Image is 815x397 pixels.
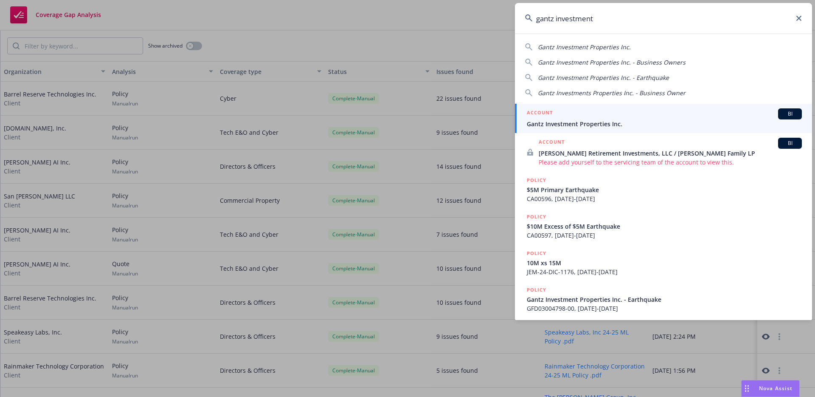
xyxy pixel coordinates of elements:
[741,380,800,397] button: Nova Assist
[742,380,752,397] div: Drag to move
[527,194,802,203] span: CA00596, [DATE]-[DATE]
[515,171,812,208] a: POLICY$5M Primary EarthquakeCA00596, [DATE]-[DATE]
[527,304,802,313] span: GFD03004798-00, [DATE]-[DATE]
[515,133,812,171] a: ACCOUNTBI[PERSON_NAME] Retirement Investments, LLC / [PERSON_NAME] Family LPPlease add yourself t...
[515,281,812,318] a: POLICYGantz Investment Properties Inc. - EarthquakeGFD03004798-00, [DATE]-[DATE]
[527,185,802,194] span: $5M Primary Earthquake
[527,267,802,276] span: JEM-24-DIC-1176, [DATE]-[DATE]
[527,119,802,128] span: Gantz Investment Properties Inc.
[515,104,812,133] a: ACCOUNTBIGantz Investment Properties Inc.
[527,176,546,184] h5: POLICY
[527,213,546,221] h5: POLICY
[539,158,802,167] span: Please add yourself to the servicing team of the account to view this.
[515,208,812,244] a: POLICY$10M Excess of $5M EarthquakeCA00597, [DATE]-[DATE]
[538,58,686,66] span: Gantz Investment Properties Inc. - Business Owners
[538,74,669,82] span: Gantz Investment Properties Inc. - Earthquake
[781,110,798,118] span: BI
[527,286,546,294] h5: POLICY
[527,249,546,258] h5: POLICY
[538,89,686,97] span: Gantz Investments Properties Inc. - Business Owner
[515,3,812,34] input: Search...
[781,139,798,147] span: BI
[515,244,812,281] a: POLICY10M xs 15MJEM-24-DIC-1176, [DATE]-[DATE]
[539,138,565,148] h5: ACCOUNT
[539,149,802,158] span: [PERSON_NAME] Retirement Investments, LLC / [PERSON_NAME] Family LP
[527,258,802,267] span: 10M xs 15M
[538,43,631,51] span: Gantz Investment Properties Inc.
[527,222,802,231] span: $10M Excess of $5M Earthquake
[527,231,802,240] span: CA00597, [DATE]-[DATE]
[759,385,793,392] span: Nova Assist
[527,108,553,119] h5: ACCOUNT
[527,295,802,304] span: Gantz Investment Properties Inc. - Earthquake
